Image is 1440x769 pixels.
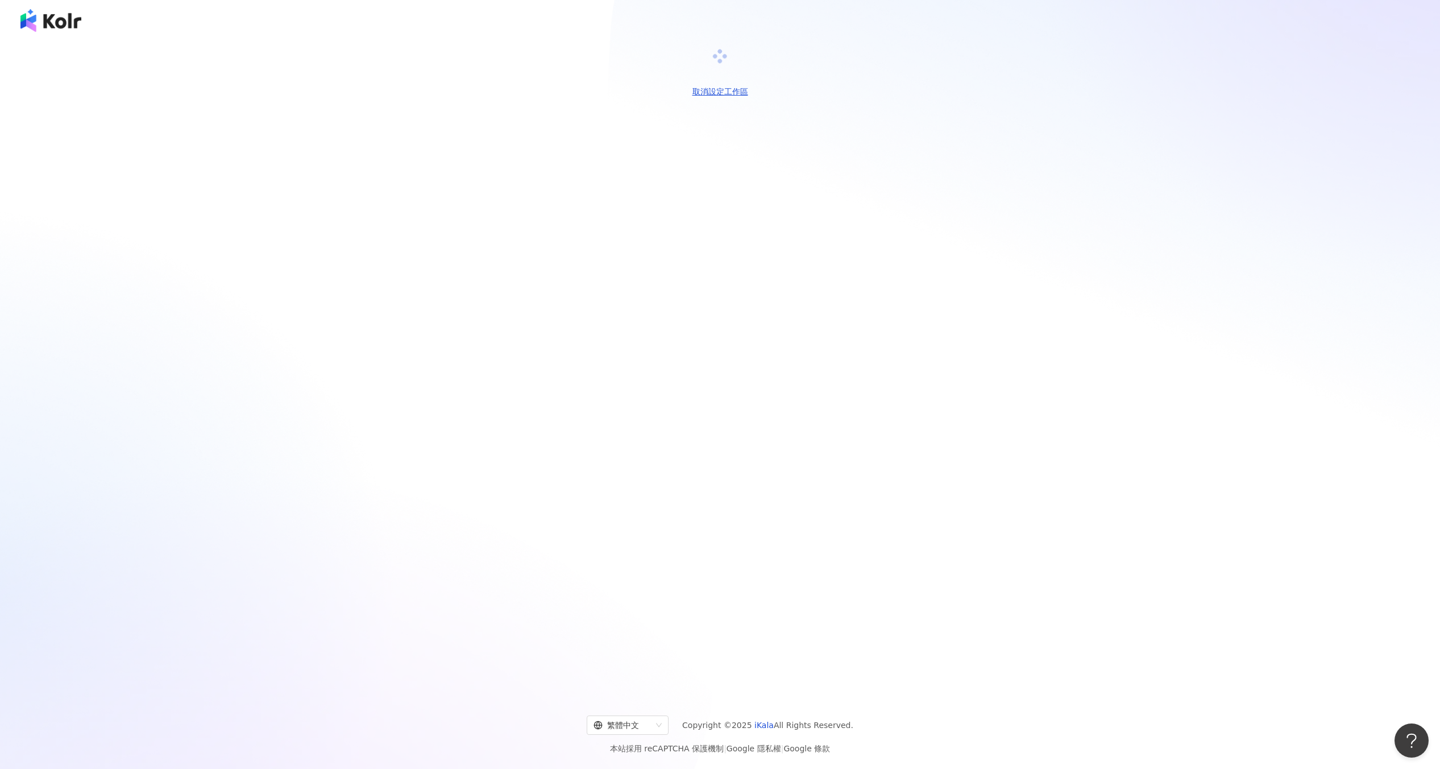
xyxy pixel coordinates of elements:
[783,744,830,753] a: Google 條款
[754,721,774,730] a: iKala
[781,744,784,753] span: |
[682,718,853,732] span: Copyright © 2025 All Rights Reserved.
[20,9,81,32] img: logo
[724,744,727,753] span: |
[1395,723,1429,758] iframe: Help Scout Beacon - Open
[689,86,752,98] button: 取消設定工作區
[727,744,781,753] a: Google 隱私權
[594,716,651,734] div: 繁體中文
[610,742,830,755] span: 本站採用 reCAPTCHA 保護機制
